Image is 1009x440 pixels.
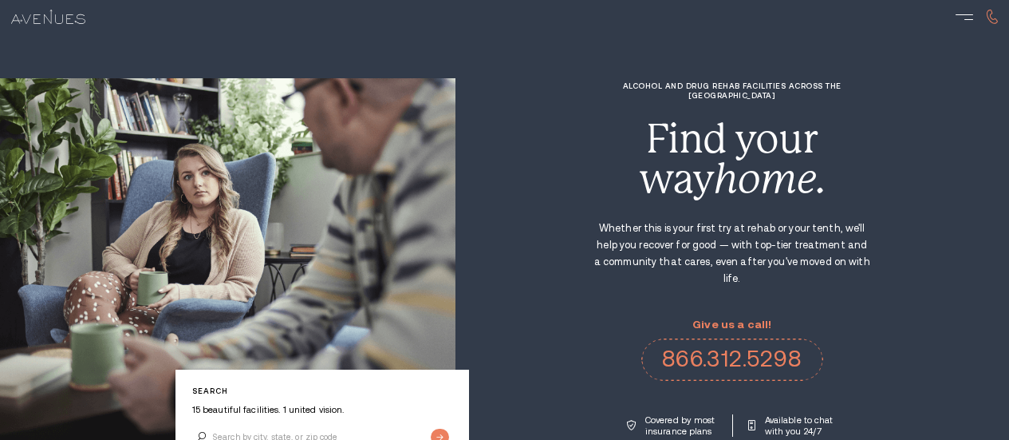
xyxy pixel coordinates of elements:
p: Covered by most insurance plans [645,414,718,437]
p: Available to chat with you 24/7 [765,414,838,437]
div: Find your way [593,119,872,200]
i: home. [714,156,826,202]
a: 866.312.5298 [641,339,823,380]
p: Whether this is your first try at rehab or your tenth, we'll help you recover for good — with top... [593,220,872,287]
p: Give us a call! [641,319,823,331]
p: 15 beautiful facilities. 1 united vision. [192,404,452,415]
p: Search [192,386,452,395]
h1: Alcohol and Drug Rehab Facilities across the [GEOGRAPHIC_DATA] [593,81,872,99]
a: Available to chat with you 24/7 [748,414,838,437]
a: Covered by most insurance plans [627,414,718,437]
